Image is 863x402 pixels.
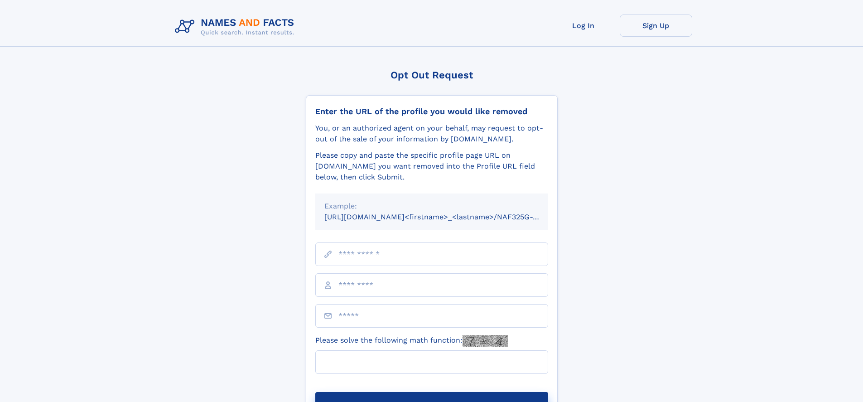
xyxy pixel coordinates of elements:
[324,201,539,212] div: Example:
[306,69,558,81] div: Opt Out Request
[315,123,548,145] div: You, or an authorized agent on your behalf, may request to opt-out of the sale of your informatio...
[315,107,548,116] div: Enter the URL of the profile you would like removed
[324,213,565,221] small: [URL][DOMAIN_NAME]<firstname>_<lastname>/NAF325G-xxxxxxxx
[315,150,548,183] div: Please copy and paste the specific profile page URL on [DOMAIN_NAME] you want removed into the Pr...
[315,335,508,347] label: Please solve the following math function:
[620,15,692,37] a: Sign Up
[547,15,620,37] a: Log In
[171,15,302,39] img: Logo Names and Facts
